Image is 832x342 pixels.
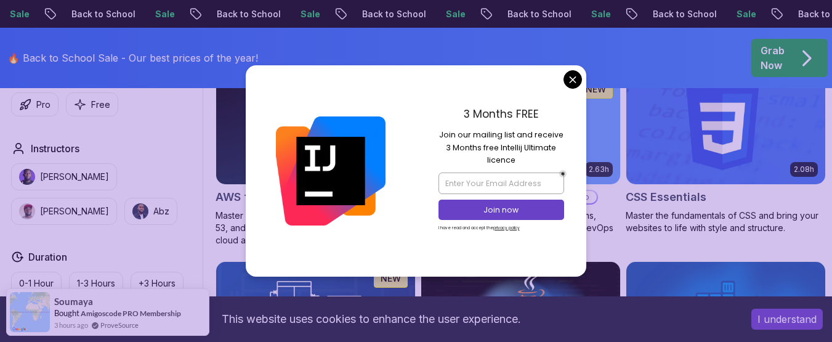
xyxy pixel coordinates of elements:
p: Back to School [207,8,291,20]
span: 3 hours ago [54,320,88,330]
p: Sale [581,8,621,20]
p: Sale [727,8,766,20]
button: Free [66,92,118,116]
p: Back to School [352,8,436,20]
img: provesource social proof notification image [10,292,50,332]
button: instructor img[PERSON_NAME] [11,198,117,225]
p: Abz [153,205,169,218]
button: +3 Hours [131,272,184,295]
a: AWS for Developers card2.73hJUST RELEASEDAWS for DevelopersProMaster AWS services like EC2, RDS, ... [216,72,416,246]
p: [PERSON_NAME] [40,171,109,183]
h2: CSS Essentials [626,189,706,206]
h2: AWS for Developers [216,189,325,206]
p: Pro [36,99,50,111]
img: instructor img [19,169,35,185]
img: AWS for Developers card [216,73,415,184]
p: Sale [436,8,475,20]
button: Accept cookies [751,309,823,330]
span: soumaya [54,296,93,307]
p: Sale [291,8,330,20]
p: Master AWS services like EC2, RDS, VPC, Route 53, and Docker to deploy and manage scalable cloud ... [216,210,416,246]
h2: Instructors [31,141,79,156]
p: 0-1 Hour [19,277,54,290]
p: Back to School [643,8,727,20]
p: Master the fundamentals of CSS and bring your websites to life with style and structure. [626,210,826,234]
img: CSS Essentials card [626,73,825,184]
a: Amigoscode PRO Membership [81,309,181,318]
img: instructor img [132,203,148,219]
p: Back to School [62,8,145,20]
a: ProveSource [100,320,139,330]
p: +3 Hours [139,277,176,290]
p: 🔥 Back to School Sale - Our best prices of the year! [7,51,258,65]
p: Back to School [498,8,581,20]
button: instructor img[PERSON_NAME] [11,163,117,190]
a: CSS Essentials card2.08hCSS EssentialsMaster the fundamentals of CSS and bring your websites to l... [626,72,826,234]
p: 1-3 Hours [77,277,115,290]
p: 2.08h [794,165,814,174]
p: Sale [145,8,185,20]
div: This website uses cookies to enhance the user experience. [9,306,733,333]
p: [PERSON_NAME] [40,205,109,218]
p: NEW [586,83,606,96]
p: Grab Now [761,43,785,73]
h2: Duration [28,250,67,264]
p: NEW [381,272,401,285]
img: instructor img [19,203,35,219]
span: Bought [54,308,79,318]
button: 1-3 Hours [69,272,123,295]
p: 2.63h [589,165,609,174]
p: Free [91,99,110,111]
button: Pro [11,92,59,116]
button: instructor imgAbz [124,198,177,225]
button: 0-1 Hour [11,272,62,295]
